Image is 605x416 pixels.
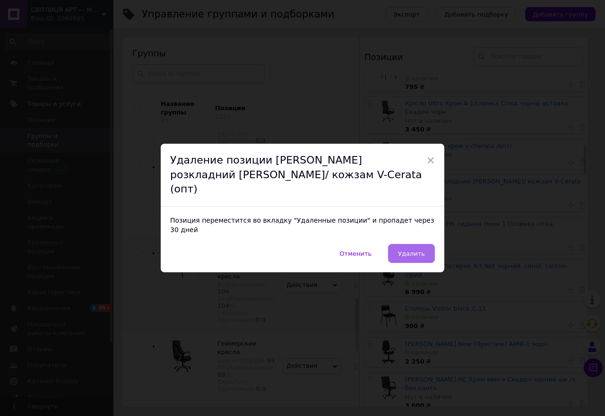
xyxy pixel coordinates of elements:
[339,250,372,257] span: Отменить
[388,244,435,263] button: Удалить
[161,207,444,244] div: Позиция переместится во вкладку "Удаленные позиции" и пропадет через 30 дней
[329,244,381,263] button: Отменить
[170,154,422,195] span: Удаление позиции [PERSON_NAME] розкладний [PERSON_NAME]/ кожзам V-Cerata (опт)
[426,152,435,168] span: ×
[398,250,425,257] span: Удалить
